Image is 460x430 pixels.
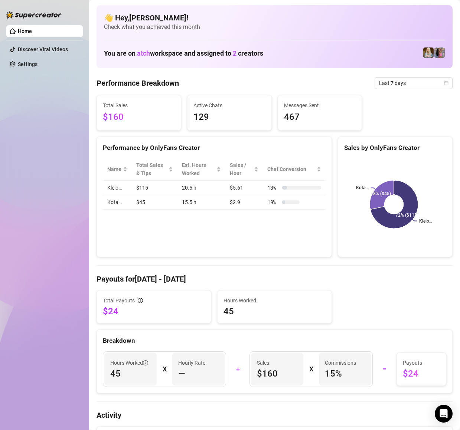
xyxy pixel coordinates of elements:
[110,368,151,380] span: 45
[225,158,263,181] th: Sales / Hour
[132,158,177,181] th: Total Sales & Tips
[178,368,185,380] span: —
[103,143,326,153] div: Performance by OnlyFans Creator
[444,81,448,85] span: calendar
[18,61,37,67] a: Settings
[136,161,167,177] span: Total Sales & Tips
[107,165,121,173] span: Name
[224,305,326,317] span: 45
[18,28,32,34] a: Home
[177,181,225,195] td: 20.5 h
[104,23,445,31] span: Check what you achieved this month
[177,195,225,210] td: 15.5 h
[193,101,265,109] span: Active Chats
[103,158,132,181] th: Name
[356,186,369,191] text: Kota…
[178,359,205,367] article: Hourly Rate
[403,359,440,367] span: Payouts
[257,368,297,380] span: $160
[325,359,356,367] article: Commissions
[103,181,132,195] td: Kleio…
[403,368,440,380] span: $24
[309,363,313,375] div: X
[138,298,143,303] span: info-circle
[104,49,263,58] h1: You are on workspace and assigned to creators
[103,336,446,346] div: Breakdown
[225,195,263,210] td: $2.9
[224,296,326,305] span: Hours Worked
[103,101,175,109] span: Total Sales
[225,181,263,195] td: $5.61
[284,110,356,124] span: 467
[377,363,392,375] div: =
[231,363,245,375] div: +
[435,405,453,423] div: Open Intercom Messenger
[344,143,446,153] div: Sales by OnlyFans Creator
[233,49,236,57] span: 2
[193,110,265,124] span: 129
[257,359,297,367] span: Sales
[423,47,434,58] img: Kleio
[434,47,445,58] img: Kota
[230,161,252,177] span: Sales / Hour
[267,198,279,206] span: 19 %
[284,101,356,109] span: Messages Sent
[263,158,326,181] th: Chat Conversion
[137,49,150,57] span: atch
[267,165,315,173] span: Chat Conversion
[163,363,166,375] div: X
[267,184,279,192] span: 13 %
[103,195,132,210] td: Kota…
[6,11,62,19] img: logo-BBDzfeDw.svg
[182,161,215,177] div: Est. Hours Worked
[103,296,135,305] span: Total Payouts
[97,274,453,284] h4: Payouts for [DATE] - [DATE]
[132,181,177,195] td: $115
[325,368,365,380] span: 15 %
[103,110,175,124] span: $160
[143,360,148,365] span: info-circle
[419,219,432,224] text: Kleio…
[97,410,453,420] h4: Activity
[379,78,448,89] span: Last 7 days
[104,13,445,23] h4: 👋 Hey, [PERSON_NAME] !
[110,359,148,367] span: Hours Worked
[18,46,68,52] a: Discover Viral Videos
[97,78,179,88] h4: Performance Breakdown
[132,195,177,210] td: $45
[103,305,205,317] span: $24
